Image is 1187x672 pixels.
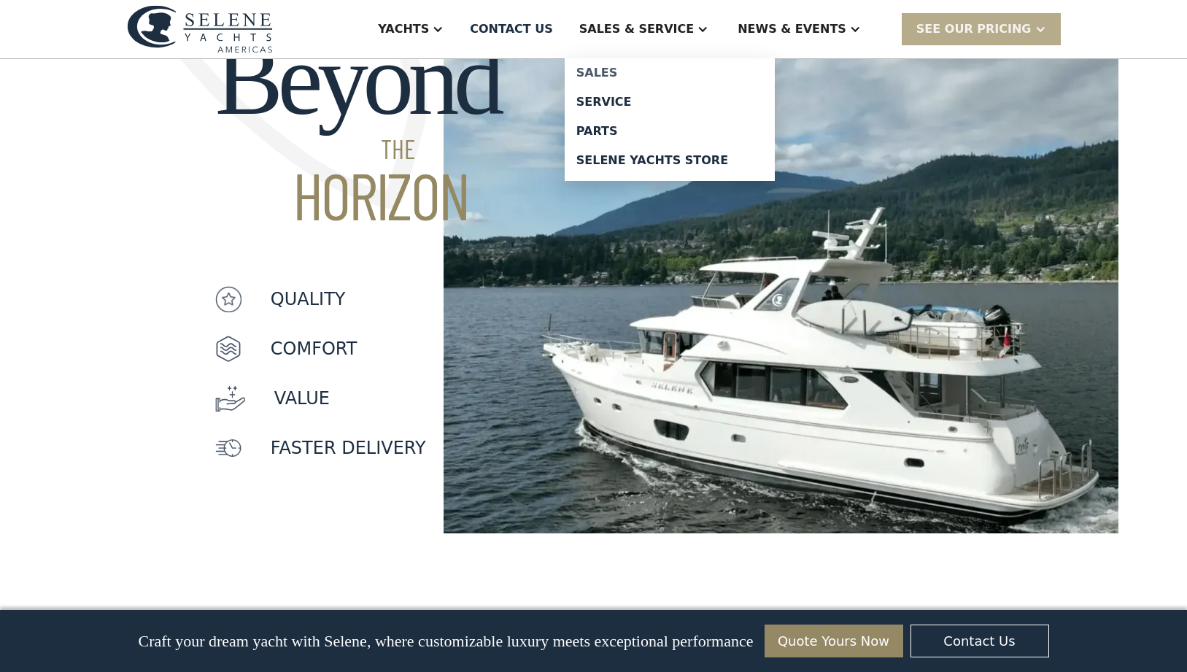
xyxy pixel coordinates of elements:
[576,125,763,137] div: Parts
[565,58,775,181] nav: Sales & Service
[138,632,753,651] p: Craft your dream yacht with Selene, where customizable luxury meets exceptional performance
[576,67,763,79] div: Sales
[765,625,903,657] a: Quote Yours Now
[215,435,241,461] img: icon
[565,88,775,117] a: Service
[215,162,499,228] span: HORIZON
[215,136,499,162] span: THE
[565,117,775,146] a: Parts
[902,13,1061,45] div: SEE Our Pricing
[127,5,273,53] img: logo
[378,20,429,38] div: Yachts
[738,20,846,38] div: News & EVENTS
[271,435,426,461] p: faster delivery
[215,23,499,228] h2: Beyond
[576,155,763,166] div: Selene Yachts Store
[271,286,346,312] p: quality
[576,96,763,108] div: Service
[565,146,775,175] a: Selene Yachts Store
[271,336,357,362] p: Comfort
[215,385,245,412] img: icon
[916,20,1032,38] div: SEE Our Pricing
[274,385,330,412] p: value
[565,58,775,88] a: Sales
[215,336,241,362] img: icon
[910,625,1049,657] a: Contact Us
[470,20,553,38] div: Contact US
[579,20,694,38] div: Sales & Service
[215,286,241,312] img: icon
